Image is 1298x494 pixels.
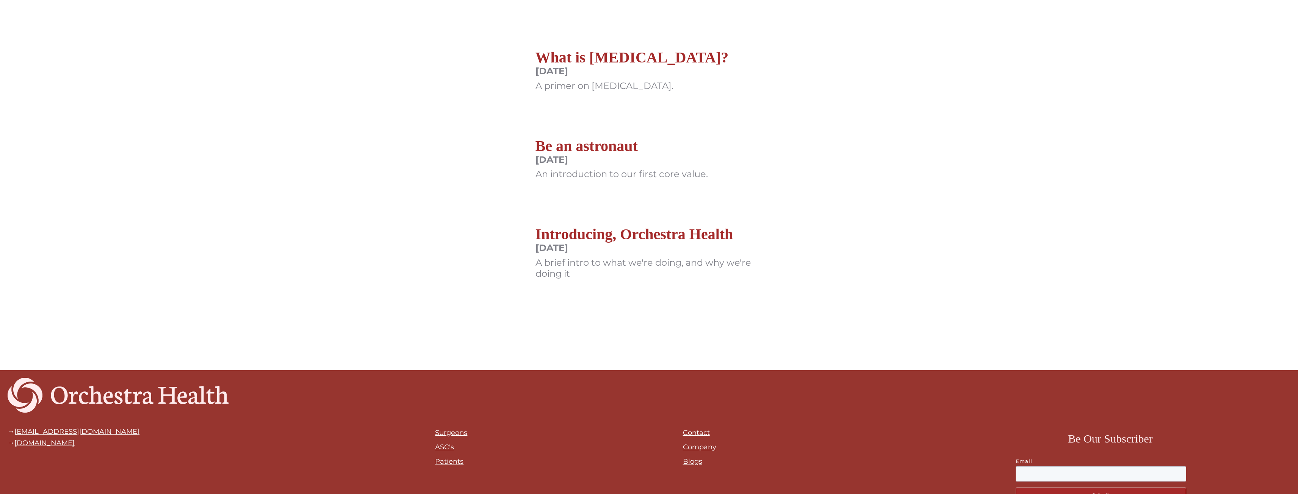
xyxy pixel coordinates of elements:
[683,443,716,451] a: Company
[1016,457,1205,465] label: Email
[535,169,708,180] div: An introduction to our first core value.
[535,137,708,155] h2: Be an astronaut
[8,439,139,447] div: →
[535,48,729,99] a: What is [MEDICAL_DATA]?[DATE]A primer on [MEDICAL_DATA].
[8,428,139,435] div: →
[535,154,708,165] div: [DATE]
[1068,430,1152,447] h3: Be Our Subscriber
[14,427,139,436] a: [EMAIL_ADDRESS][DOMAIN_NAME]
[535,81,729,92] div: A primer on [MEDICAL_DATA].
[435,443,454,451] a: ASC's
[683,457,702,466] a: Blogs
[535,243,763,254] div: [DATE]
[435,429,467,437] a: Surgeons
[14,439,75,447] a: [DOMAIN_NAME]
[535,225,763,287] a: Introducing, Orchestra Health[DATE]A brief intro to what we're doing, and why we're doing it
[535,66,729,77] div: [DATE]
[535,225,763,243] h2: Introducing, Orchestra Health
[435,457,463,466] a: Patients
[535,257,763,279] div: A brief intro to what we're doing, and why we're doing it
[535,48,729,67] h2: What is [MEDICAL_DATA]?
[535,137,708,188] a: Be an astronaut[DATE]An introduction to our first core value.
[683,429,710,437] a: Contact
